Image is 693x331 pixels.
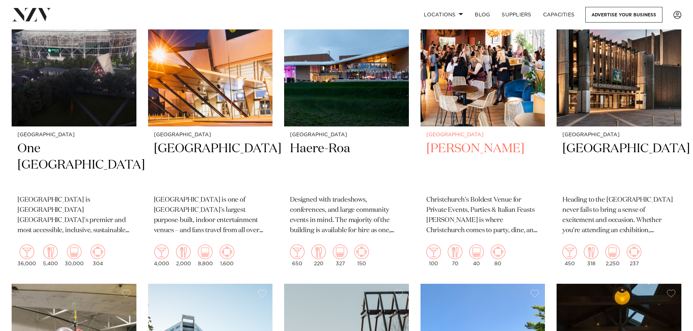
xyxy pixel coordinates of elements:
div: 80 [491,245,505,266]
a: BLOG [469,7,496,23]
div: 650 [290,245,304,266]
h2: [PERSON_NAME] [426,141,539,190]
img: cocktail.png [562,245,577,259]
img: cocktail.png [154,245,169,259]
div: 2,250 [605,245,620,266]
h2: One [GEOGRAPHIC_DATA] [17,141,131,190]
img: meeting.png [627,245,641,259]
h2: [GEOGRAPHIC_DATA] [562,141,676,190]
div: 30,000 [65,245,84,266]
a: SUPPLIERS [496,7,537,23]
small: [GEOGRAPHIC_DATA] [154,132,267,138]
img: cocktail.png [20,245,34,259]
img: cocktail.png [290,245,304,259]
p: Heading to the [GEOGRAPHIC_DATA] never fails to bring a sense of excitement and occasion. Whether... [562,195,676,236]
img: nzv-logo.png [12,8,51,21]
img: theatre.png [67,245,81,259]
p: [GEOGRAPHIC_DATA] is [GEOGRAPHIC_DATA] [GEOGRAPHIC_DATA]'s premier and most accessible, inclusive... [17,195,131,236]
img: cocktail.png [426,245,441,259]
h2: Haere-Roa [290,141,403,190]
div: 237 [627,245,641,266]
img: theatre.png [333,245,347,259]
img: meeting.png [91,245,105,259]
a: Advertise your business [585,7,662,23]
div: 70 [448,245,462,266]
div: 318 [584,245,598,266]
p: [GEOGRAPHIC_DATA] is one of [GEOGRAPHIC_DATA]'s largest purpose-built, indoor entertainment venue... [154,195,267,236]
img: dining.png [43,245,58,259]
h2: [GEOGRAPHIC_DATA] [154,141,267,190]
div: 327 [333,245,347,266]
div: 100 [426,245,441,266]
img: dining.png [311,245,326,259]
div: 36,000 [17,245,36,266]
div: 8,800 [198,245,213,266]
img: meeting.png [220,245,234,259]
p: Designed with tradeshows, conferences, and large community events in mind. The majority of the bu... [290,195,403,236]
small: [GEOGRAPHIC_DATA] [426,132,539,138]
small: [GEOGRAPHIC_DATA] [562,132,676,138]
img: theatre.png [198,245,212,259]
div: 220 [311,245,326,266]
a: Locations [418,7,469,23]
div: 4,000 [154,245,169,266]
div: 450 [562,245,577,266]
div: 5,400 [43,245,58,266]
div: 40 [469,245,484,266]
img: dining.png [448,245,462,259]
div: 1,600 [220,245,234,266]
img: meeting.png [354,245,369,259]
div: 150 [354,245,369,266]
a: Capacities [537,7,581,23]
p: Christchurch’s Boldest Venue for Private Events, Parties & Italian Feasts [PERSON_NAME] is where ... [426,195,539,236]
div: 304 [91,245,105,266]
img: theatre.png [605,245,620,259]
img: dining.png [176,245,191,259]
img: meeting.png [491,245,505,259]
img: theatre.png [469,245,484,259]
img: dining.png [584,245,598,259]
div: 2,000 [176,245,191,266]
small: [GEOGRAPHIC_DATA] [290,132,403,138]
small: [GEOGRAPHIC_DATA] [17,132,131,138]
